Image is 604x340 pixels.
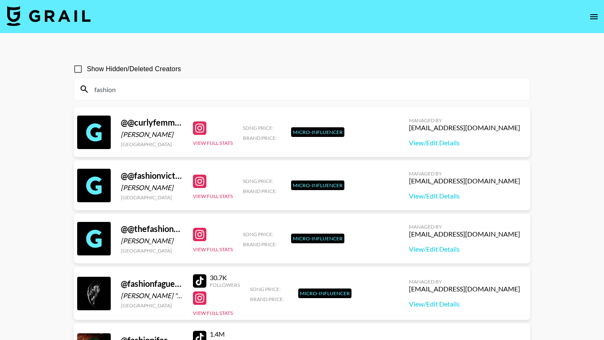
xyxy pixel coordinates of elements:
[89,82,525,96] input: Search by User Name
[121,170,183,181] div: @ @fashionvictimgirlyy
[409,124,520,132] div: [EMAIL_ADDRESS][DOMAIN_NAME]
[409,245,520,253] a: View/Edit Details
[409,224,520,230] div: Managed By
[250,286,281,292] span: Song Price:
[586,8,602,25] button: open drawer
[291,180,344,190] div: Micro-Influencer
[193,246,233,252] button: View Full Stats
[7,6,91,26] img: Grail Talent
[121,291,183,300] div: [PERSON_NAME] "Fashion Faguette"
[409,230,520,238] div: [EMAIL_ADDRESS][DOMAIN_NAME]
[210,273,240,282] div: 30.7K
[250,296,284,302] span: Brand Price:
[243,135,277,141] span: Brand Price:
[409,192,520,200] a: View/Edit Details
[243,125,273,131] span: Song Price:
[291,127,344,137] div: Micro-Influencer
[298,288,351,298] div: Micro-Influencer
[409,300,520,308] a: View/Edit Details
[121,247,183,254] div: [GEOGRAPHIC_DATA]
[121,183,183,192] div: [PERSON_NAME]
[243,178,273,184] span: Song Price:
[409,139,520,147] a: View/Edit Details
[409,285,520,293] div: [EMAIL_ADDRESS][DOMAIN_NAME]
[121,237,183,245] div: [PERSON_NAME]
[193,140,233,146] button: View Full Stats
[243,231,273,237] span: Song Price:
[121,194,183,201] div: [GEOGRAPHIC_DATA]
[121,278,183,289] div: @ fashionfaguette
[121,141,183,147] div: [GEOGRAPHIC_DATA]
[409,117,520,124] div: Managed By
[121,302,183,309] div: [GEOGRAPHIC_DATA]
[243,188,277,194] span: Brand Price:
[193,193,233,199] button: View Full Stats
[409,278,520,285] div: Managed By
[409,170,520,177] div: Managed By
[210,282,240,288] div: Followers
[210,330,240,338] div: 1.4M
[121,130,183,139] div: [PERSON_NAME]
[193,310,233,316] button: View Full Stats
[409,177,520,185] div: [EMAIL_ADDRESS][DOMAIN_NAME]
[291,234,344,243] div: Micro-Influencer
[121,117,183,128] div: @ @curlyfemmefashion
[121,224,183,234] div: @ @thefashioncouple
[243,241,277,247] span: Brand Price:
[87,64,181,74] span: Show Hidden/Deleted Creators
